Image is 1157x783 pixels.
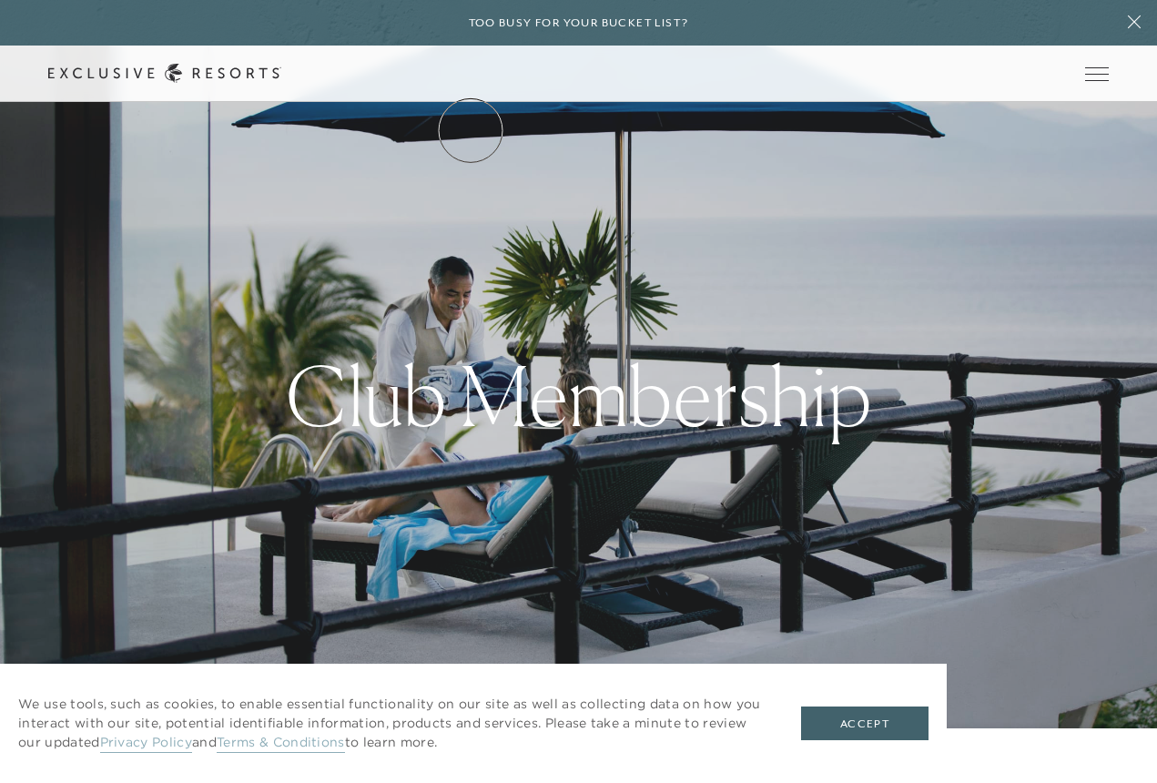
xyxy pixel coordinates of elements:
button: Accept [801,707,929,741]
p: We use tools, such as cookies, to enable essential functionality on our site as well as collectin... [18,695,765,752]
a: Privacy Policy [100,734,192,753]
button: Open navigation [1085,67,1109,80]
h6: Too busy for your bucket list? [469,15,689,32]
a: Terms & Conditions [217,734,345,753]
h1: Club Membership [286,355,872,437]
